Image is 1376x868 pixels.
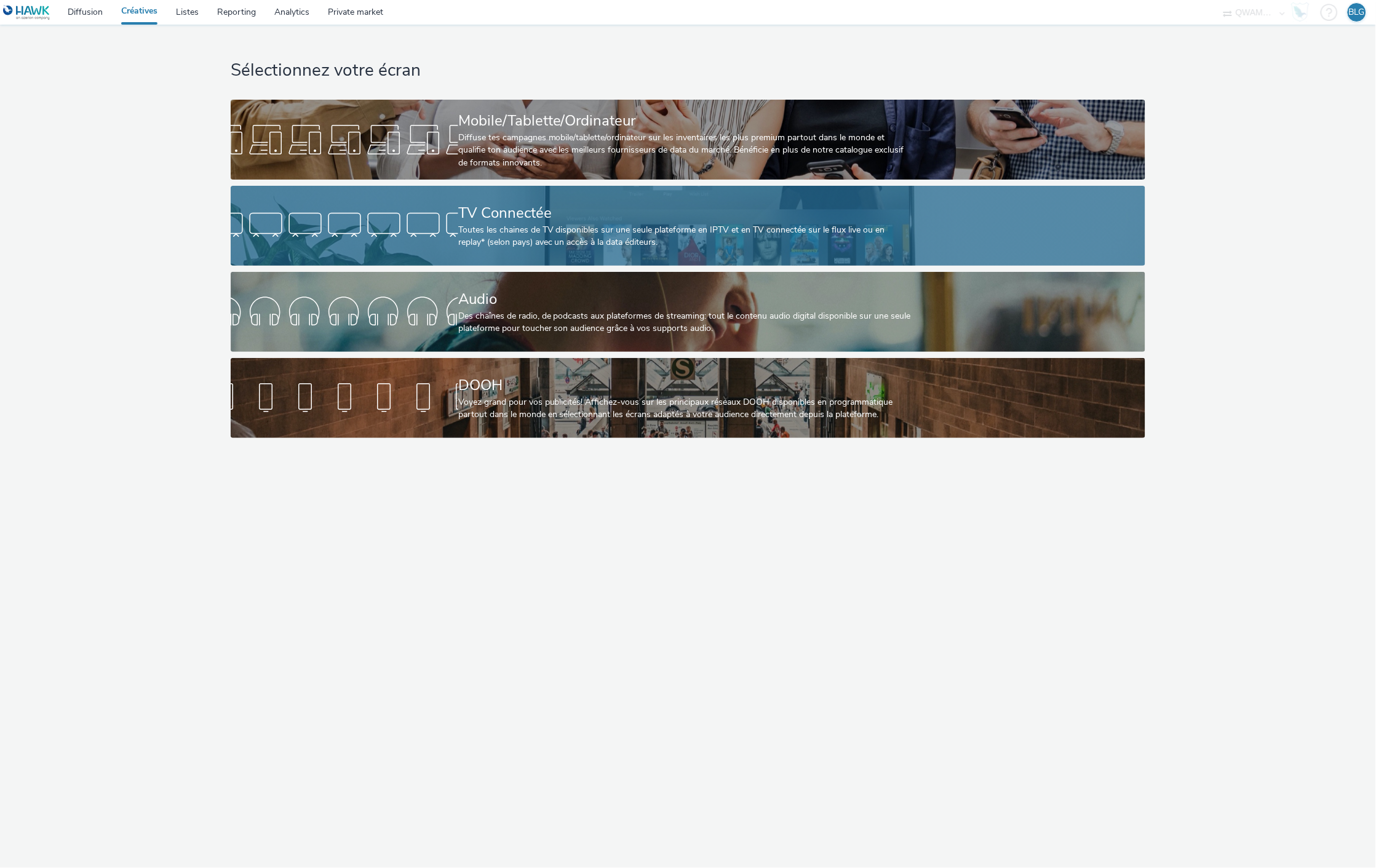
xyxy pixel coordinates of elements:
h1: Sélectionnez votre écran [231,59,1145,82]
a: AudioDes chaînes de radio, de podcasts aux plateformes de streaming: tout le contenu audio digita... [231,272,1145,352]
div: BLG [1349,3,1365,22]
a: Mobile/Tablette/OrdinateurDiffuse tes campagnes mobile/tablette/ordinateur sur les inventaires le... [231,100,1145,180]
div: Diffuse tes campagnes mobile/tablette/ordinateur sur les inventaires les plus premium partout dan... [458,132,913,169]
a: TV ConnectéeToutes les chaines de TV disponibles sur une seule plateforme en IPTV et en TV connec... [231,186,1145,266]
img: Hawk Academy [1291,2,1310,22]
a: DOOHVoyez grand pour vos publicités! Affichez-vous sur les principaux réseaux DOOH disponibles en... [231,358,1145,438]
div: Mobile/Tablette/Ordinateur [458,110,913,132]
div: DOOH [458,375,913,396]
div: TV Connectée [458,202,913,224]
div: Toutes les chaines de TV disponibles sur une seule plateforme en IPTV et en TV connectée sur le f... [458,224,913,249]
img: undefined Logo [3,5,50,20]
div: Audio [458,289,913,310]
div: Des chaînes de radio, de podcasts aux plateformes de streaming: tout le contenu audio digital dis... [458,310,913,335]
div: Voyez grand pour vos publicités! Affichez-vous sur les principaux réseaux DOOH disponibles en pro... [458,396,913,421]
a: Hawk Academy [1291,2,1314,22]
